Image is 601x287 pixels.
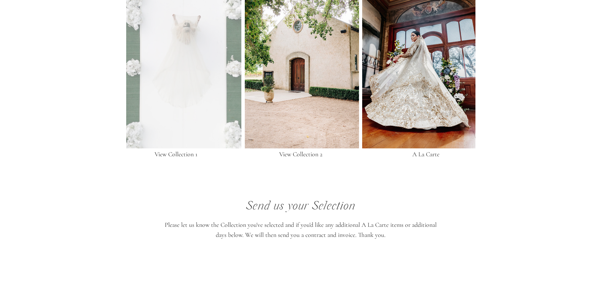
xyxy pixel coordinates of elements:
[398,151,454,161] h3: A La Carte
[138,151,214,161] h3: View Collection 1
[233,200,368,212] h1: Send us your Selection
[163,220,438,242] h3: Please let us know the Collection you've selected and if you'd like any additional A La Carte ite...
[265,151,336,161] a: View Collection 2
